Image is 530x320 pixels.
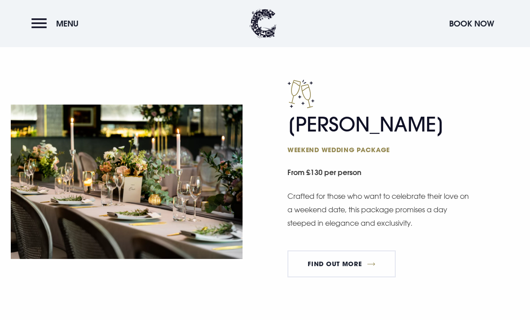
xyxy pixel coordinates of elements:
span: Menu [56,18,79,29]
button: Book Now [445,14,499,33]
small: From £130 per person [287,163,519,184]
a: FIND OUT MORE [287,250,396,277]
img: Clandeboye Lodge [250,9,277,38]
span: Weekend wedding package [287,145,463,154]
button: Menu [31,14,83,33]
img: Champagne icon [287,79,314,108]
img: Reception set up at a Wedding Venue Northern Ireland [11,105,243,259]
p: Crafted for those who want to celebrate their love on a weekend date, this package promises a day... [287,189,472,230]
h2: [PERSON_NAME] [287,113,463,154]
